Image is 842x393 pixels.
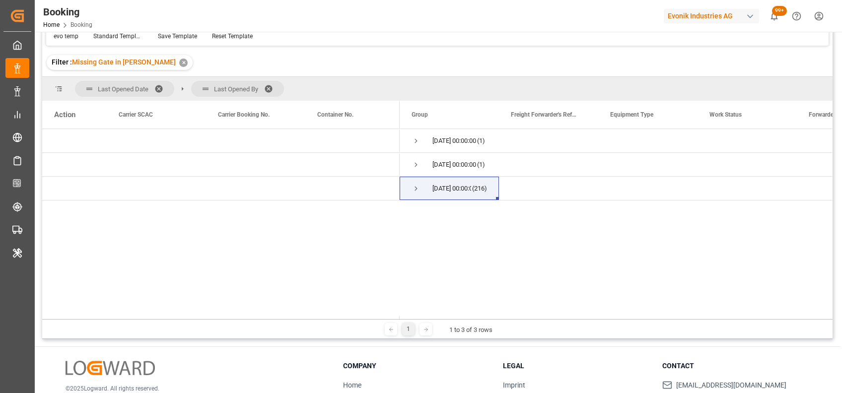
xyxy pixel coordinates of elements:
[763,5,785,27] button: show 113 new notifications
[785,5,808,27] button: Help Center
[412,111,428,118] span: Group
[477,153,485,176] span: (1)
[432,177,471,200] div: [DATE] 00:00:00
[511,111,577,118] span: Freight Forwarder's Reference No.
[212,32,253,41] div: Reset Template
[54,110,75,119] div: Action
[98,85,148,93] span: Last Opened Date
[432,153,476,176] div: [DATE] 00:00:00
[179,59,188,67] div: ✕
[503,381,525,389] a: Imprint
[664,6,763,25] button: Evonik Industries AG
[42,129,400,153] div: Press SPACE to select this row.
[772,6,787,16] span: 99+
[66,361,155,375] img: Logward Logo
[214,85,258,93] span: Last Opened By
[343,381,361,389] a: Home
[432,130,476,152] div: [DATE] 00:00:00
[472,177,487,200] span: (216)
[503,361,650,371] h3: Legal
[676,380,786,391] span: [EMAIL_ADDRESS][DOMAIN_NAME]
[43,4,92,19] div: Booking
[42,177,400,200] div: Press SPACE to select this row.
[664,9,759,23] div: Evonik Industries AG
[119,111,153,118] span: Carrier SCAC
[93,32,143,41] div: Standard Templates
[54,32,78,41] div: evo temp
[709,111,742,118] span: Work Status
[610,111,653,118] span: Equipment Type
[72,58,176,66] span: Missing Gate in [PERSON_NAME]
[52,58,72,66] span: Filter :
[218,111,270,118] span: Carrier Booking No.
[43,21,60,28] a: Home
[317,111,353,118] span: Container No.
[402,323,415,335] div: 1
[158,32,197,41] div: Save Template
[662,361,809,371] h3: Contact
[66,384,318,393] p: © 2025 Logward. All rights reserved.
[449,325,492,335] div: 1 to 3 of 3 rows
[343,361,490,371] h3: Company
[42,153,400,177] div: Press SPACE to select this row.
[477,130,485,152] span: (1)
